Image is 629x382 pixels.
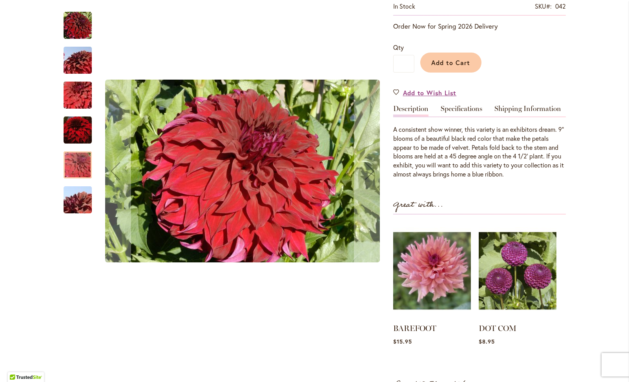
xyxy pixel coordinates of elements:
[64,39,100,74] div: Spartacus
[100,4,421,338] div: Product Images
[393,105,428,116] a: Description
[393,88,457,97] a: Add to Wish List
[64,178,92,213] div: Spartacus
[393,105,566,179] div: Detailed Product Info
[354,4,385,338] button: Next
[393,125,566,179] div: A consistent show winner, this variety is an exhibitors dream. 9" blooms of a beautiful black red...
[393,2,415,10] span: In stock
[100,4,131,338] button: Previous
[105,80,380,262] img: Spartacus
[49,181,106,219] img: Spartacus
[420,53,481,73] button: Add to Cart
[100,4,385,338] div: SpartacusSpartacusSpartacus
[494,105,561,116] a: Shipping Information
[393,338,412,345] span: $15.95
[479,324,516,333] a: DOT COM
[64,116,92,144] img: Spartacus
[49,76,106,114] img: Spartacus
[64,4,100,39] div: Spartacus
[64,144,100,178] div: Spartacus
[555,2,566,11] div: 042
[393,324,436,333] a: BAREFOOT
[393,43,404,51] span: Qty
[431,58,470,67] span: Add to Cart
[393,222,471,320] img: BAREFOOT
[403,88,457,97] span: Add to Wish List
[479,338,495,345] span: $8.95
[393,22,566,31] p: Order Now for Spring 2026 Delivery
[49,42,106,79] img: Spartacus
[6,354,28,376] iframe: Launch Accessibility Center
[441,105,482,116] a: Specifications
[535,2,552,10] strong: SKU
[100,4,385,338] div: Spartacus
[393,2,415,11] div: Availability
[64,74,100,109] div: Spartacus
[479,222,556,320] img: DOT COM
[64,109,100,144] div: Spartacus
[393,198,443,211] strong: Great with...
[64,11,92,40] img: Spartacus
